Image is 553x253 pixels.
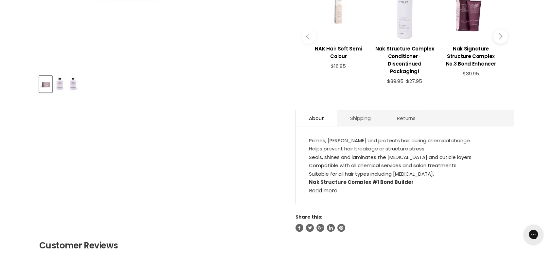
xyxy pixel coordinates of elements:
[309,179,414,185] strong: Nak Structure Complex #1 Bond Builder
[331,63,346,69] span: $16.95
[309,184,501,194] a: Read more
[387,78,403,85] span: $39.95
[309,145,501,153] li: Helps prevent hair breakage or structure stress.
[406,78,422,85] span: $27.95
[295,214,322,220] span: Share this:
[309,40,368,63] a: View product:NAK Hair Soft Semi Colour
[38,74,285,92] div: Product thumbnails
[68,76,78,92] img: Nak Structure Complex Professional Kit
[375,45,434,75] h3: Nak Structure Complex Conditioner - Discontinued Packaging!
[309,161,501,170] li: Compatible with all chemical services and salon treatments.
[55,76,65,92] img: Nak Structure Complex Professional Kit
[39,76,52,92] button: Nak Structure Complex Professional Kit
[375,40,434,78] a: View product:Nak Structure Complex Conditioner - Discontinued Packaging!
[384,110,429,126] a: Returns
[309,153,501,162] li: Seals, shines and laminates the [MEDICAL_DATA] and cuticle layers.
[54,76,65,92] button: Nak Structure Complex Professional Kit
[296,110,337,126] a: About
[295,214,514,232] aside: Share this:
[337,110,384,126] a: Shipping
[309,45,368,60] h3: NAK Hair Soft Semi Colour
[39,240,514,251] h2: Customer Reviews
[441,40,501,71] a: View product:Nak Signature Structure Complex No.3 Bond Enhancer
[67,76,79,92] button: Nak Structure Complex Professional Kit
[309,170,501,178] li: Suitable for all hair types including [MEDICAL_DATA].
[463,70,479,77] span: $39.95
[40,76,51,92] img: Nak Structure Complex Professional Kit
[309,136,501,184] div: Builds new bonds, buffers existing bonds, strengthens hairs internal scaffolding. Primes, [PERSON...
[309,136,501,145] li: Primes, [PERSON_NAME] and protects hair during chemical change.
[441,45,501,68] h3: Nak Signature Structure Complex No.3 Bond Enhancer
[520,222,546,246] iframe: Gorgias live chat messenger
